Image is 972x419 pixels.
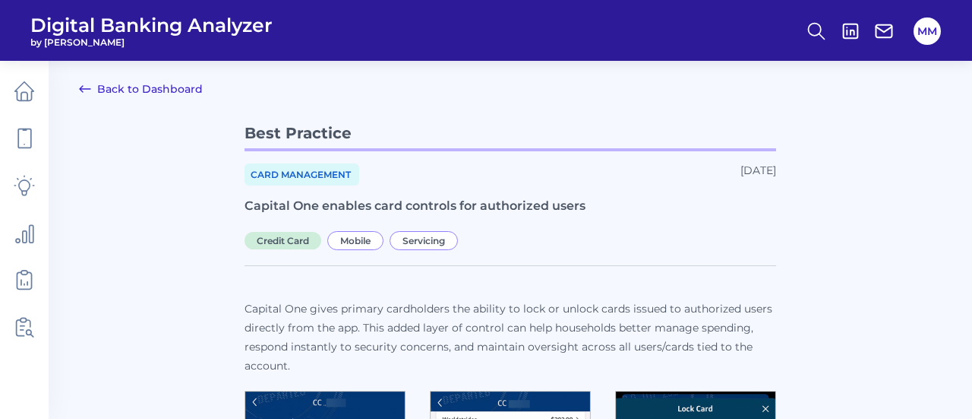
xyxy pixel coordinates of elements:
[245,233,327,247] a: Credit Card
[390,233,464,247] a: Servicing
[740,163,776,186] div: [DATE]
[245,118,776,151] p: Best Practice
[30,37,273,48] span: by [PERSON_NAME]
[390,231,458,250] span: Servicing
[327,231,383,250] span: Mobile
[245,163,359,186] a: Card management
[245,232,321,249] span: Credit Card
[914,17,941,45] button: MM
[327,233,390,247] a: Mobile
[245,198,776,215] h1: Capital One enables card controls for authorized users
[245,300,776,376] p: Capital One gives primary cardholders the ability to lock or unlock cards issued to authorized us...
[30,14,273,37] span: Digital Banking Analyzer
[79,80,203,98] a: Back to Dashboard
